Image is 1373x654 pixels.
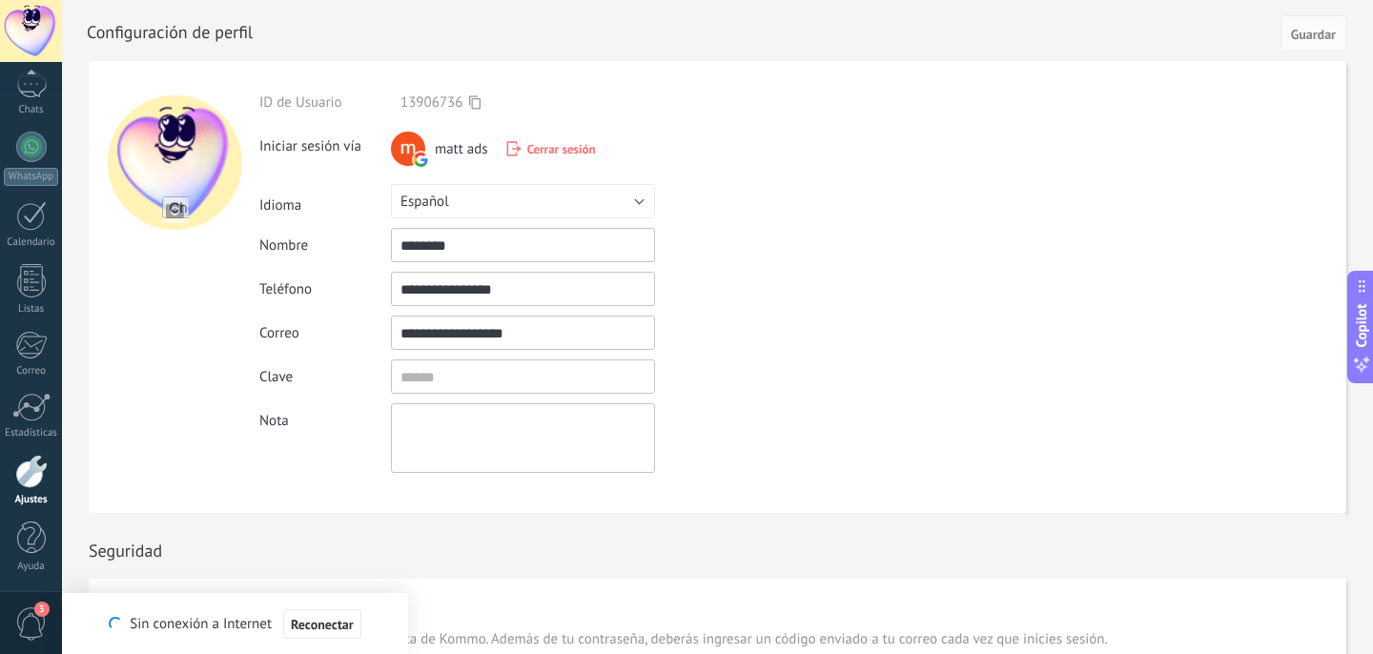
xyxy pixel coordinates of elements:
div: WhatsApp [4,168,58,186]
span: Reconectar [291,618,354,631]
h1: Seguridad [89,540,162,562]
div: Ayuda [4,561,59,573]
span: Copilot [1352,304,1371,348]
div: Calendario [4,236,59,249]
div: Correo [4,365,59,378]
div: Iniciar sesión vía [259,130,391,155]
div: Chats [4,104,59,116]
div: Estadísticas [4,427,59,439]
div: Clave [259,368,391,386]
div: Ajustes [4,494,59,506]
span: 13906736 [400,93,462,112]
span: matt ads [435,140,488,158]
div: Sin conexión a Internet [109,608,360,640]
span: Guardar [1291,28,1336,41]
span: Cerrar sesión [527,141,596,157]
button: Español [391,184,655,218]
div: Idioma [259,189,391,215]
span: Añade una capa adicional de seguridad a tu cuenta de Kommo. Además de tu contraseña, deberás ingr... [106,630,1108,649]
span: Español [400,193,449,211]
div: Listas [4,303,59,316]
button: Reconectar [283,609,361,640]
button: Guardar [1281,15,1346,51]
div: Nota [259,403,391,430]
div: ID de Usuario [259,93,391,112]
div: Correo [259,324,391,342]
span: 3 [34,602,50,617]
div: Teléfono [259,280,391,298]
div: Nombre [259,236,391,255]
